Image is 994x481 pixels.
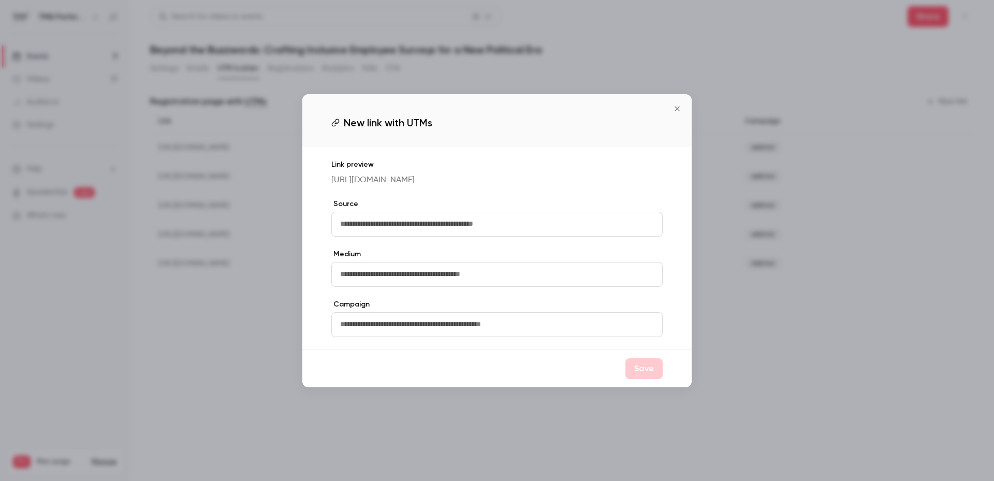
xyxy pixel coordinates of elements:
[667,98,688,119] button: Close
[331,174,663,186] p: [URL][DOMAIN_NAME]
[344,115,432,130] span: New link with UTMs
[331,199,663,209] label: Source
[331,249,663,259] label: Medium
[331,299,663,310] label: Campaign
[331,159,663,170] p: Link preview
